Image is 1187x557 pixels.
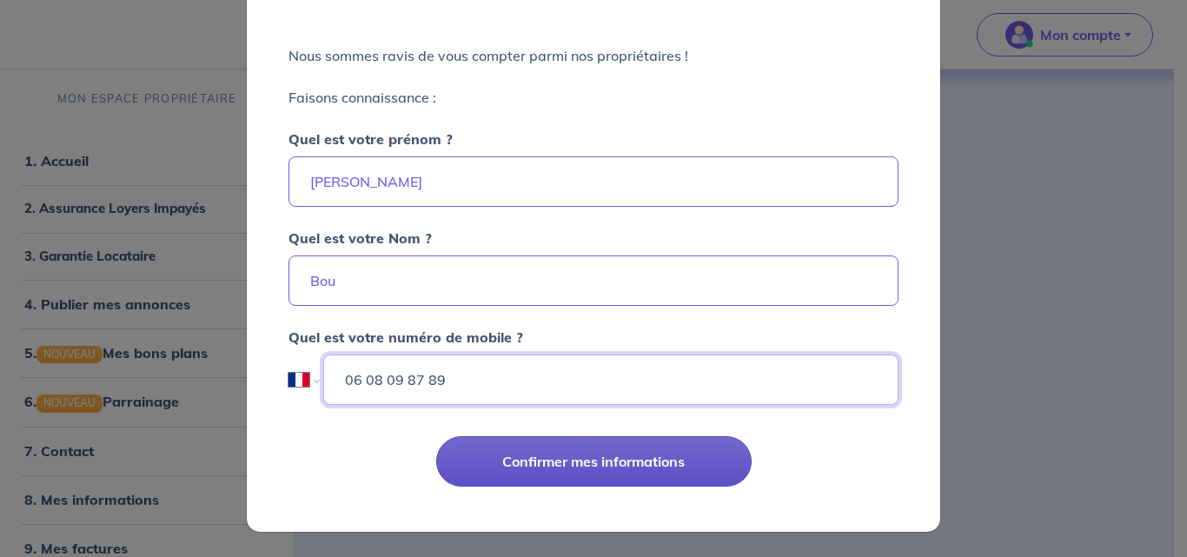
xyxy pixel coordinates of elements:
[288,255,899,306] input: Ex : Durand
[288,156,899,207] input: Ex : Martin
[436,436,752,487] button: Confirmer mes informations
[323,355,899,405] input: Ex : 06 06 06 06 06
[288,130,453,148] strong: Quel est votre prénom ?
[288,328,523,346] strong: Quel est votre numéro de mobile ?
[288,45,899,66] p: Nous sommes ravis de vous compter parmi nos propriétaires !
[288,87,899,108] p: Faisons connaissance :
[288,229,432,247] strong: Quel est votre Nom ?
